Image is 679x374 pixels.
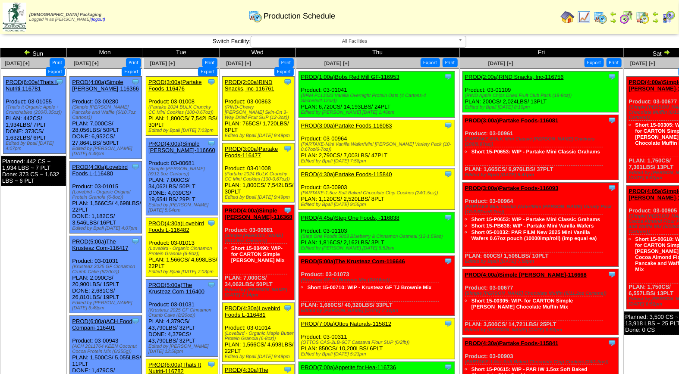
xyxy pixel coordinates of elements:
[663,49,670,56] img: arrowright.gif
[131,237,140,246] img: Tooltip
[72,344,141,354] div: (ACH 2011764 KEEN Coconut Cocoa Protein Mix (6/255g))
[91,17,105,22] a: (logout)
[131,317,140,325] img: Tooltip
[72,190,141,200] div: (Lovebird - Organic Original Protein Granola (6-8oz))
[225,233,294,243] div: (Simple [PERSON_NAME] (6/12.9oz Cartons))
[283,365,292,374] img: Tooltip
[324,60,349,66] a: [DATE] [+]
[561,10,575,24] img: home.gif
[608,184,616,192] img: Tooltip
[283,144,292,153] img: Tooltip
[67,48,143,58] td: Mon
[608,116,616,125] img: Tooltip
[301,352,455,357] div: Edited by Bpali [DATE] 5:23pm
[301,321,392,327] a: PROD(7:00a)Ottos Naturals-115812
[225,331,294,341] div: (Lovebird - Organic Maple Butter Protein Granola (6-8oz))
[465,340,559,346] a: PROD(4:30a)Partake Foods-115841
[465,185,559,191] a: PROD(3:00a)Partake Foods-116093
[3,77,66,154] div: Product: 03-01055 PLAN: 442CS / 1,934LBS / 7PLT DONE: 373CS / 1,632LBS / 6PLT
[610,17,617,24] img: arrowright.gif
[148,282,204,295] a: PROD(5:00a)The Krusteaz Com-116400
[652,10,659,17] img: arrowleft.gif
[465,105,619,110] div: Edited by Bpali [DATE] 8:10pm
[299,120,455,166] div: Product: 03-00964 PLAN: 2,790CS / 7,003LBS / 47PLT
[652,17,659,24] img: arrowright.gif
[122,67,141,76] button: Export
[202,58,217,67] button: Print
[301,202,455,207] div: Edited by Bpali [DATE] 9:55pm
[594,10,607,24] img: calendarprod.gif
[301,277,455,283] div: (Krusteaz GF TJ Brownie Mix (24/16oz))
[29,12,101,17] span: [DEMOGRAPHIC_DATA] Packaging
[465,137,619,147] div: (PARTAKE-BULK Mini Classic [PERSON_NAME] Crackers (100/0.67oz))
[295,48,459,58] td: Thu
[148,269,218,274] div: Edited by Bpali [DATE] 7:03pm
[225,171,294,182] div: (Partake 2024 BULK Crunchy CC Mini Cookies (100-0.67oz))
[222,205,294,300] div: Product: 03-00681 PLAN: 7,000CS / 34,062LBS / 50PLT
[444,363,453,371] img: Tooltip
[225,305,280,318] a: PROD(4:30a)Lovebird Foods L-116481
[0,48,67,58] td: Sun
[146,77,218,136] div: Product: 03-01008 PLAN: 1,800CS / 7,542LBS / 30PLT
[248,9,262,23] img: calendarprod.gif
[72,164,128,177] a: PROD(4:30a)Lovebird Foods L-116480
[72,146,141,156] div: Edited by [PERSON_NAME] [DATE] 6:48pm
[148,166,218,177] div: (Simple [PERSON_NAME] (6/12.9oz Cartons))
[465,74,564,80] a: PROD(2:00a)RIND Snacks, Inc-116756
[6,79,58,92] a: PROD(6:00a)Thats It Nutriti-116781
[662,10,676,24] img: calendarcustomer.gif
[222,77,294,141] div: Product: 03-00863 PLAN: 765CS / 1,720LBS / 6PLT
[148,105,218,115] div: (Partake 2024 BULK Crunchy CC Mini Cookies (100-0.67oz))
[630,60,655,66] a: [DATE] [+]
[131,162,140,171] img: Tooltip
[301,308,455,313] div: Edited by [PERSON_NAME] [DATE] 7:10pm
[301,190,455,196] div: (PARTAKE-1.5oz Soft Baked Chocolate Chip Cookies (24/1.5oz))
[465,117,559,124] a: PROD(3:00a)Partake Foods-116081
[462,269,619,335] div: Product: 03-00677 PLAN: 3,500CS / 14,721LBS / 25PLT
[299,72,455,118] div: Product: 03-01041 PLAN: 6,720CS / 14,193LBS / 24PLT
[225,79,274,92] a: PROD(2:00a)RIND Snacks, Inc-116761
[472,223,594,229] a: Short 15-PB636: WIP - Partake Mini Vanilla Wafers
[255,36,455,47] span: All Facilities
[5,60,30,66] a: [DATE] [+]
[274,67,294,76] button: Export
[465,172,619,178] div: Edited by Bpali [DATE] 5:41pm
[577,10,591,24] img: line_graph.gif
[6,105,66,115] div: (That's It Organic Apple + Crunchables (200/0.35oz))
[301,364,396,371] a: PROD(7:00a)Appetite for Hea-116736
[207,219,216,228] img: Tooltip
[608,339,616,347] img: Tooltip
[148,128,218,133] div: Edited by Bpali [DATE] 7:03pm
[148,203,218,213] div: Edited by [PERSON_NAME] [DATE] 5:04pm
[72,238,128,251] a: PROD(5:00a)The Krusteaz Com-116417
[608,270,616,279] img: Tooltip
[279,58,294,67] button: Print
[444,213,453,222] img: Tooltip
[50,58,65,67] button: Print
[585,58,604,67] button: Export
[148,220,204,233] a: PROD(4:30a)Lovebird Foods L-116482
[299,169,455,210] div: Product: 03-00903 PLAN: 1,120CS / 2,520LBS / 8PLT
[301,171,392,178] a: PROD(4:30a)Partake Foods-115840
[283,78,292,86] img: Tooltip
[225,105,294,120] div: (RIND-Chewy [PERSON_NAME] Skin-On 3-Way Dried Fruit SUP (12-3oz))
[6,141,66,151] div: Edited by Bpali [DATE] 4:07pm
[74,60,99,66] span: [DATE] [+]
[472,229,597,241] a: Short 05-01032: PAR FILM New 2025 Mini Vanilla Wafers 0.67oz pouch (10000imp/roll) (imp equal ea)
[150,60,175,66] a: [DATE] [+]
[301,122,392,129] a: PROD(3:00a)Partake Foods-116083
[219,48,295,58] td: Wed
[70,77,142,159] div: Product: 03-00280 PLAN: 7,000CS / 28,056LBS / 50PLT DONE: 6,952CS / 27,864LBS / 50PLT
[226,60,251,66] span: [DATE] [+]
[443,58,458,67] button: Print
[465,291,619,296] div: (Simple [PERSON_NAME] Chocolate Muffin (6/11.2oz Cartons))
[198,67,217,76] button: Export
[222,303,294,362] div: Product: 03-01014 PLAN: 1,566CS / 4,698LBS / 22PLT
[225,287,294,298] div: Edited by [PERSON_NAME] [DATE] 2:14pm
[488,60,513,66] a: [DATE] [+]
[299,256,455,316] div: Product: 03-01073 PLAN: 1,680CS / 40,320LBS / 33PLT
[465,327,619,333] div: Edited by [PERSON_NAME] [DATE] 6:52pm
